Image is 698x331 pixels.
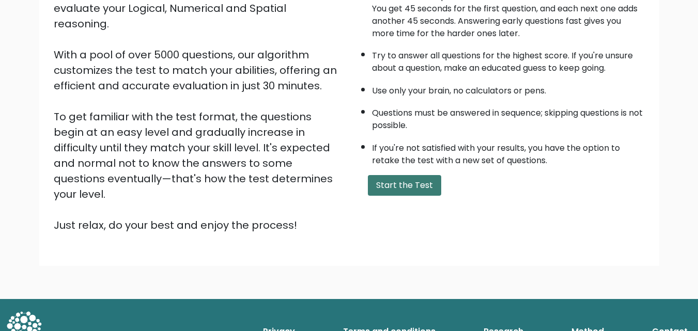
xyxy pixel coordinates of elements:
li: Questions must be answered in sequence; skipping questions is not possible. [372,102,645,132]
li: Try to answer all questions for the highest score. If you're unsure about a question, make an edu... [372,44,645,74]
li: Use only your brain, no calculators or pens. [372,80,645,97]
button: Start the Test [368,175,441,196]
li: If you're not satisfied with your results, you have the option to retake the test with a new set ... [372,137,645,167]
